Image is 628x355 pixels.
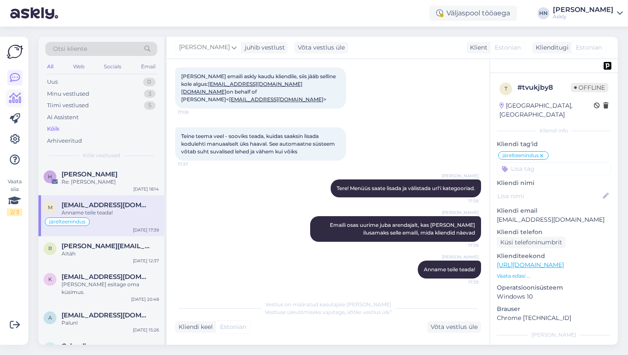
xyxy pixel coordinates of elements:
[133,186,159,192] div: [DATE] 18:14
[47,125,59,133] div: Kõik
[553,6,623,20] a: [PERSON_NAME]Askly
[62,201,150,209] span: mihkel.sepp@rahvaraamat.ee
[576,43,602,52] span: Estonian
[178,161,210,167] span: 17:37
[62,170,117,178] span: Hans Niinemäe
[62,319,159,327] div: Palun!
[62,273,150,281] span: Kk@hh.ee
[265,309,392,315] span: Vestluse ülevõtmiseks vajutage
[497,292,611,301] p: Windows 10
[424,266,475,273] span: Anname teile teada!
[229,96,323,103] a: [EMAIL_ADDRESS][DOMAIN_NAME]
[446,198,478,204] span: 17:38
[49,219,85,224] span: järelteenindus
[220,323,246,332] span: Estonian
[144,101,156,110] div: 5
[102,61,123,72] div: Socials
[45,61,55,72] div: All
[497,228,611,237] p: Kliendi telefon
[553,13,613,20] div: Askly
[179,43,230,52] span: [PERSON_NAME]
[139,61,157,72] div: Email
[62,281,159,296] div: [PERSON_NAME] esitage oma küsimus.
[178,109,210,115] span: 17:08
[181,81,302,95] a: [EMAIL_ADDRESS][DOMAIN_NAME][DOMAIN_NAME]
[497,261,564,269] a: [URL][DOMAIN_NAME]
[345,309,392,315] i: „Võtke vestlus üle”
[604,62,611,70] img: pd
[265,301,391,308] span: Vestlus on määratud kasutajale [PERSON_NAME]
[48,245,52,252] span: r
[497,331,611,339] div: [PERSON_NAME]
[71,61,86,72] div: Web
[47,137,82,145] div: Arhiveeritud
[446,242,478,249] span: 17:39
[175,323,213,332] div: Kliendi keel
[497,179,611,188] p: Kliendi nimi
[497,237,566,248] div: Küsi telefoninumbrit
[446,279,478,285] span: 17:39
[517,82,571,93] div: # tvukjby8
[499,101,594,119] div: [GEOGRAPHIC_DATA], [GEOGRAPHIC_DATA]
[47,101,89,110] div: Tiimi vestlused
[467,43,487,52] div: Klient
[62,342,90,350] span: Calendly
[497,314,611,323] p: Chrome [TECHNICAL_ID]
[62,250,159,258] div: AItäh
[133,227,159,233] div: [DATE] 17:39
[48,314,52,321] span: a
[47,90,89,98] div: Minu vestlused
[442,173,478,179] span: [PERSON_NAME]
[497,206,611,215] p: Kliendi email
[48,204,53,211] span: m
[497,127,611,135] div: Kliendi info
[502,153,539,158] span: järelteenindus
[144,90,156,98] div: 3
[497,140,611,149] p: Kliendi tag'id
[133,327,159,333] div: [DATE] 15:26
[62,209,159,217] div: Anname teile teada!
[7,44,23,60] img: Askly Logo
[62,242,150,250] span: reene@tupsunupsu.ee
[53,44,87,53] span: Otsi kliente
[497,191,601,201] input: Lisa nimi
[442,209,478,216] span: [PERSON_NAME]
[181,73,337,103] span: [PERSON_NAME] emaili askly kaudu kliendile, siis jääb selline kole algus: on behalf of [PERSON_NA...
[337,185,475,191] span: Tere! Menüüs saate lisada ja välistada url'i kategooriad.
[48,276,52,282] span: K
[495,43,521,52] span: Estonian
[7,178,22,216] div: Vaata siia
[241,43,285,52] div: juhib vestlust
[143,78,156,86] div: 0
[62,178,159,186] div: Re: [PERSON_NAME]
[47,78,58,86] div: Uus
[442,254,478,260] span: [PERSON_NAME]
[553,6,613,13] div: [PERSON_NAME]
[497,344,611,353] p: Märkmed
[429,6,517,21] div: Väljaspool tööaega
[497,305,611,314] p: Brauser
[7,208,22,216] div: 2 / 3
[48,173,52,180] span: H
[294,42,348,53] div: Võta vestlus üle
[497,162,611,175] input: Lisa tag
[505,85,508,92] span: t
[427,321,481,333] div: Võta vestlus üle
[532,43,569,52] div: Klienditugi
[537,7,549,19] div: HN
[497,215,611,224] p: [EMAIL_ADDRESS][DOMAIN_NAME]
[497,252,611,261] p: Klienditeekond
[131,296,159,302] div: [DATE] 20:48
[181,133,336,155] span: Teine teema veel - sooviks teada, kuidas saaksin lisada kodulehti manuaalselt üks haaval. See aut...
[330,222,476,236] span: Emaili osas uurime juba arendajalt, kas [PERSON_NAME] ilusamaks selle emaili, mida kliendid näevad
[497,283,611,292] p: Operatsioonisüsteem
[571,83,608,92] span: Offline
[133,258,159,264] div: [DATE] 12:37
[47,113,79,122] div: AI Assistent
[83,152,120,159] span: Kõik vestlused
[62,311,150,319] span: asd@asd.ee
[497,272,611,280] p: Vaata edasi ...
